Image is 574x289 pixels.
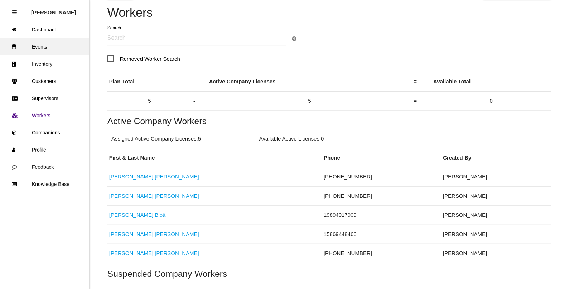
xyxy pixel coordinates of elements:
[0,141,89,158] a: Profile
[0,90,89,107] a: Supervisors
[432,72,551,91] th: Available Total
[412,72,432,91] th: =
[107,269,551,279] h5: Suspended Company Workers
[412,91,432,111] th: =
[192,91,207,111] th: -
[0,73,89,90] a: Customers
[322,186,441,206] td: [PHONE_NUMBER]
[109,231,199,237] a: [PERSON_NAME] [PERSON_NAME]
[322,244,441,263] td: [PHONE_NUMBER]
[0,55,89,73] a: Inventory
[442,206,551,225] td: [PERSON_NAME]
[107,6,551,20] h4: Workers
[109,212,166,218] a: [PERSON_NAME] Blott
[322,167,441,187] td: [PHONE_NUMBER]
[0,21,89,38] a: Dashboard
[442,225,551,244] td: [PERSON_NAME]
[31,4,76,15] p: Rosie Blandino
[0,176,89,193] a: Knowledge Base
[322,206,441,225] td: 19894917909
[107,72,192,91] th: Plan Total
[322,148,441,167] th: Phone
[111,135,251,143] p: Assigned Active Company Licenses: 5
[109,193,199,199] a: [PERSON_NAME] [PERSON_NAME]
[442,186,551,206] td: [PERSON_NAME]
[107,30,286,46] input: Search
[207,91,412,111] td: 5
[442,244,551,263] td: [PERSON_NAME]
[192,72,207,91] th: -
[0,124,89,141] a: Companions
[442,167,551,187] td: [PERSON_NAME]
[322,225,441,244] td: 15869448466
[432,91,551,111] td: 0
[442,148,551,167] th: Created By
[109,173,199,180] a: [PERSON_NAME] [PERSON_NAME]
[0,107,89,124] a: Workers
[0,158,89,176] a: Feedback
[259,135,399,143] p: Available Active Licenses: 0
[12,4,17,21] div: Close
[0,38,89,55] a: Events
[107,148,322,167] th: First & Last Name
[107,91,192,111] td: 5
[107,116,551,126] h5: Active Company Workers
[107,25,121,31] label: Search
[107,54,180,63] span: Removed Worker Search
[292,36,296,42] a: Search Info
[109,250,199,256] a: [PERSON_NAME] [PERSON_NAME]
[207,72,412,91] th: Active Company Licenses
